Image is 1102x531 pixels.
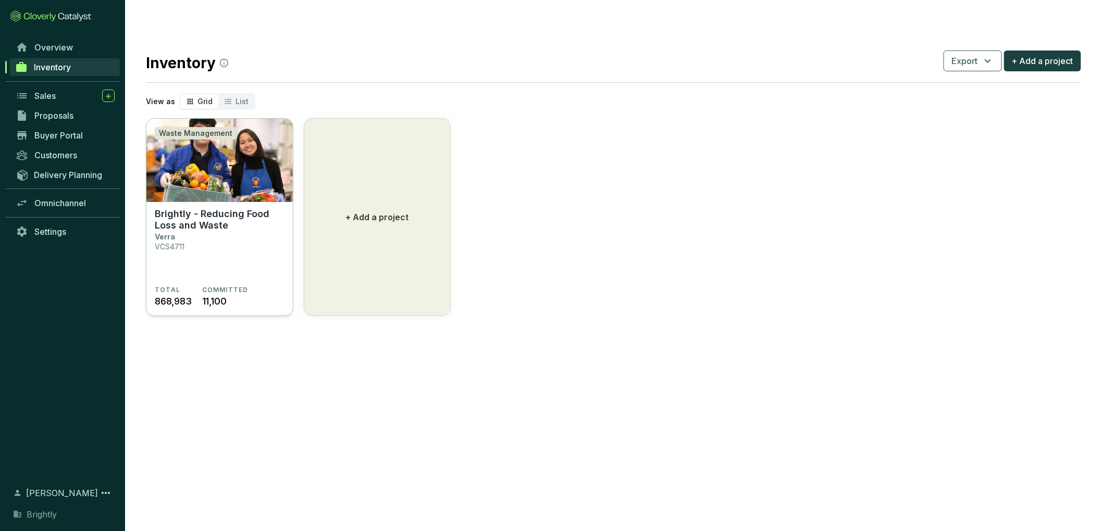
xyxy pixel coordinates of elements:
[27,508,57,521] span: Brightly
[146,119,293,202] img: Brightly - Reducing Food Loss and Waste
[304,118,451,316] button: + Add a project
[179,93,255,110] div: segmented control
[236,97,249,106] span: List
[34,170,102,180] span: Delivery Planning
[10,107,120,124] a: Proposals
[202,286,249,294] span: COMMITTED
[155,294,192,308] span: 868,983
[146,118,293,316] a: Brightly - Reducing Food Loss and Waste Waste ManagementBrightly - Reducing Food Loss and WasteVe...
[155,242,184,251] p: VCS4711
[155,286,180,294] span: TOTAL
[1004,50,1081,71] button: + Add a project
[34,198,86,208] span: Omnichannel
[34,62,71,72] span: Inventory
[34,110,73,121] span: Proposals
[146,52,228,74] h2: Inventory
[944,50,1002,71] button: Export
[146,96,175,107] p: View as
[10,39,120,56] a: Overview
[951,55,977,67] span: Export
[155,208,284,231] p: Brightly - Reducing Food Loss and Waste
[197,97,213,106] span: Grid
[345,211,408,223] p: + Add a project
[34,226,66,237] span: Settings
[34,42,73,53] span: Overview
[10,58,120,76] a: Inventory
[10,127,120,144] a: Buyer Portal
[202,294,227,308] span: 11,100
[10,87,120,105] a: Sales
[10,166,120,183] a: Delivery Planning
[10,146,120,164] a: Customers
[26,487,98,499] span: [PERSON_NAME]
[155,127,237,140] div: Waste Management
[34,91,56,101] span: Sales
[10,194,120,212] a: Omnichannel
[155,232,175,241] p: Verra
[34,150,77,160] span: Customers
[10,223,120,241] a: Settings
[34,130,83,141] span: Buyer Portal
[1012,55,1073,67] span: + Add a project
